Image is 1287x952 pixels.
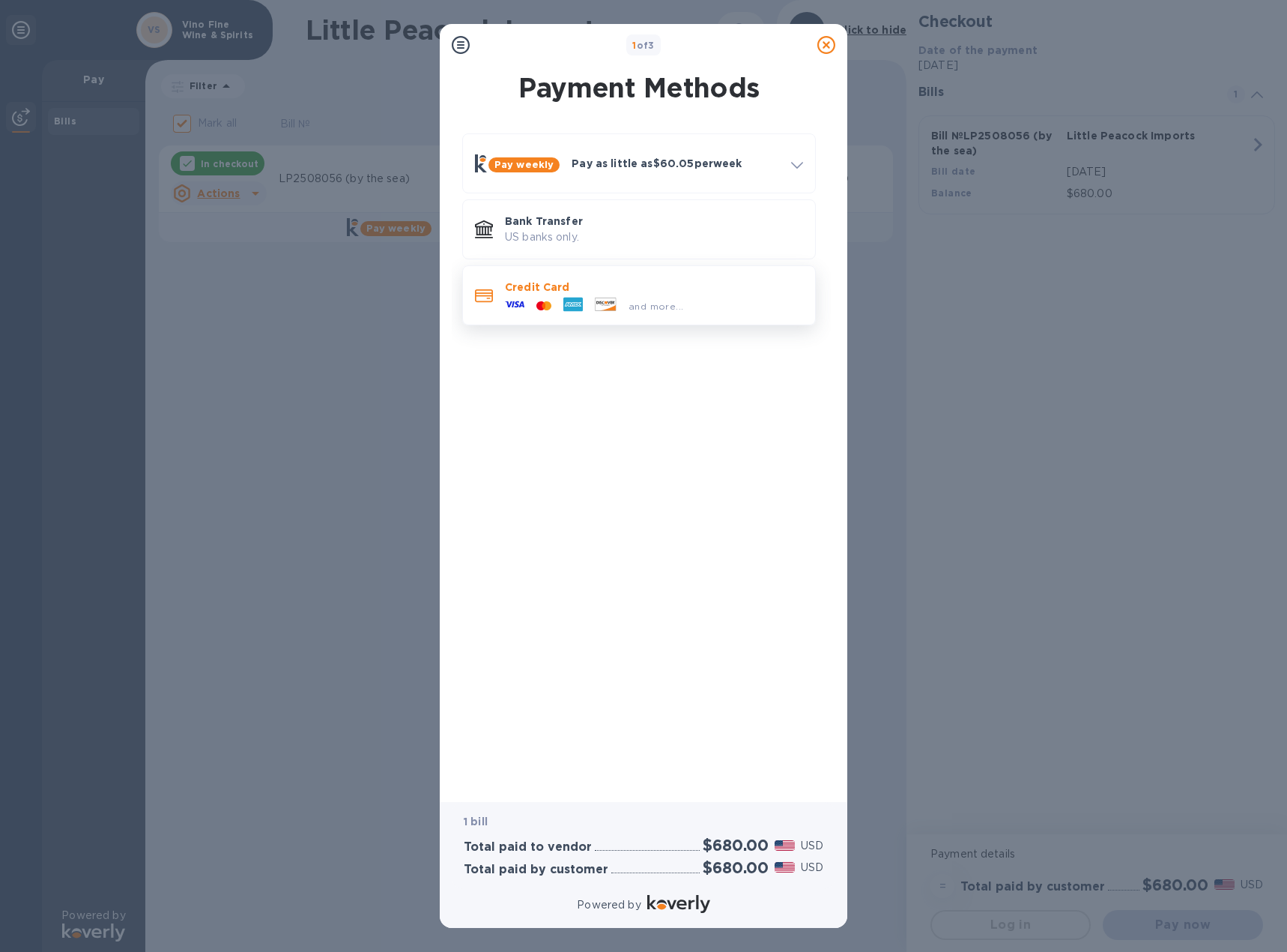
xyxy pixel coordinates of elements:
[703,858,769,877] h2: $680.00
[629,301,683,312] span: and more...
[647,895,710,913] img: Logo
[464,863,608,877] h3: Total paid by customer
[572,156,779,171] p: Pay as little as $60.05 per week
[632,40,636,51] span: 1
[801,838,823,854] p: USD
[632,40,655,51] b: of 3
[703,836,769,855] h2: $680.00
[505,280,803,295] p: Credit Card
[775,840,795,851] img: USD
[459,72,819,103] h1: Payment Methods
[505,214,803,229] p: Bank Transfer
[801,860,823,876] p: USD
[494,159,554,170] b: Pay weekly
[577,897,641,913] p: Powered by
[505,229,803,245] p: US banks only.
[775,862,795,873] img: USD
[464,840,592,855] h3: Total paid to vendor
[464,816,488,828] b: 1 bill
